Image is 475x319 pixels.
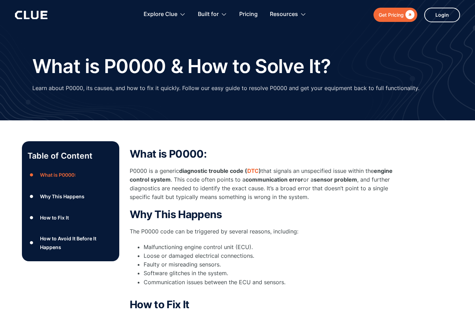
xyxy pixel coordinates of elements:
div: What is P0000: [40,170,76,179]
div: How to Avoid It Before It Happens [40,234,114,252]
div:  [404,10,414,19]
p: P0000 is a generic that signals an unspecified issue within the . This code often points to a or ... [130,167,408,202]
div: Built for [198,3,227,25]
div: ● [27,191,36,201]
div: Built for [198,3,219,25]
strong: ) [259,167,261,174]
a: ●What is P0000: [27,170,114,180]
li: Malfunctioning engine control unit (ECU). [144,243,408,252]
a: ●Why This Happens [27,191,114,201]
a: Pricing [239,3,258,25]
div: Resources [270,3,306,25]
strong: Why This Happens [130,208,222,221]
li: Faulty or misreading sensors. [144,260,408,269]
p: The P0000 code can be triggered by several reasons, including: [130,227,408,236]
a: DTC [247,167,259,174]
strong: sensor problem [314,176,357,183]
strong: communication error [245,176,303,183]
strong: How to Fix It [130,298,190,311]
h1: What is P0000 & How to Solve It? [32,56,331,77]
li: Software glitches in the system. [144,269,408,278]
div: Resources [270,3,298,25]
div: Explore Clue [144,3,186,25]
a: Login [424,8,460,22]
a: ●How to Fix It [27,213,114,223]
p: Table of Content [27,150,114,161]
li: Communication issues between the ECU and sensors. ‍ [144,278,408,295]
li: Loose or damaged electrical connections. [144,252,408,260]
a: ●How to Avoid It Before It Happens [27,234,114,252]
div: Get Pricing [379,10,404,19]
strong: diagnostic trouble code ( [179,167,247,174]
div: Why This Happens [40,192,84,201]
p: Learn about P0000, its causes, and how to fix it quickly. Follow our easy guide to resolve P0000 ... [32,84,419,93]
strong: What is P0000: [130,147,207,160]
div: ● [27,213,36,223]
a: Get Pricing [373,8,417,22]
div: Explore Clue [144,3,177,25]
strong: engine control system [130,167,393,183]
div: ● [27,238,36,248]
div: ● [27,170,36,180]
div: How to Fix It [40,213,69,222]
